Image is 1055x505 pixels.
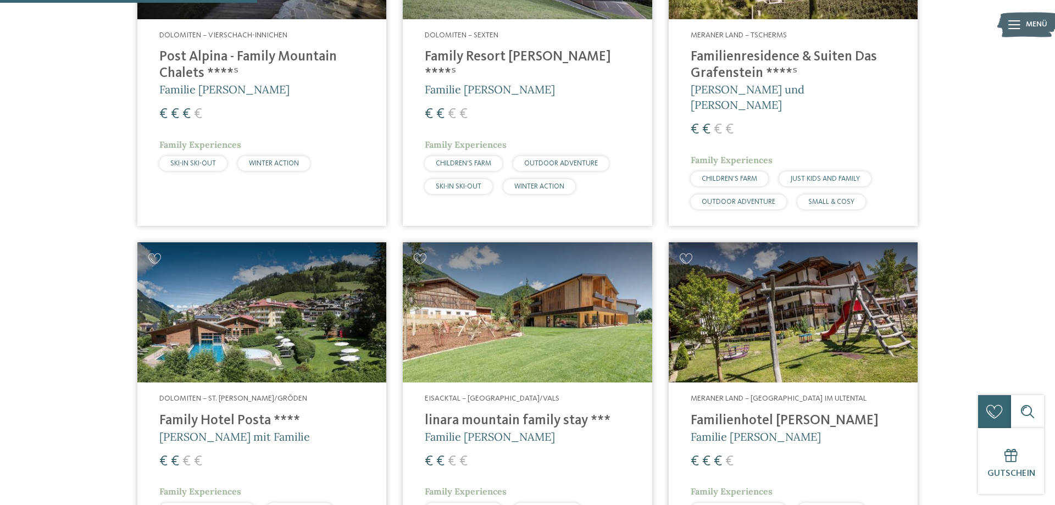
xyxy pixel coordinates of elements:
span: OUTDOOR ADVENTURE [524,160,598,167]
span: € [436,454,445,469]
span: € [159,107,168,121]
span: Family Experiences [425,486,507,497]
span: [PERSON_NAME] und [PERSON_NAME] [691,82,804,112]
span: CHILDREN’S FARM [436,160,491,167]
span: Family Experiences [159,486,241,497]
span: WINTER ACTION [249,160,299,167]
span: € [436,107,445,121]
span: Family Experiences [425,139,507,150]
span: € [459,107,468,121]
span: Family Experiences [691,154,773,165]
span: € [194,454,202,469]
span: € [691,454,699,469]
span: € [725,454,734,469]
span: Family Experiences [691,486,773,497]
span: Familie [PERSON_NAME] [691,430,821,443]
span: € [182,454,191,469]
span: € [425,107,433,121]
span: € [159,454,168,469]
span: WINTER ACTION [514,183,564,190]
h4: Family Hotel Posta **** [159,413,364,429]
span: OUTDOOR ADVENTURE [702,198,775,206]
span: Eisacktal – [GEOGRAPHIC_DATA]/Vals [425,395,559,402]
span: SKI-IN SKI-OUT [170,160,216,167]
span: [PERSON_NAME] mit Familie [159,430,310,443]
span: Family Experiences [159,139,241,150]
span: Meraner Land – [GEOGRAPHIC_DATA] im Ultental [691,395,867,402]
span: Dolomiten – Vierschach-Innichen [159,31,287,39]
a: Gutschein [978,428,1044,494]
img: Familienhotels gesucht? Hier findet ihr die besten! [137,242,386,382]
span: Familie [PERSON_NAME] [425,82,555,96]
span: € [194,107,202,121]
h4: Familienresidence & Suiten Das Grafenstein ****ˢ [691,49,896,82]
span: € [714,123,722,137]
span: CHILDREN’S FARM [702,175,757,182]
span: Familie [PERSON_NAME] [159,82,290,96]
span: € [425,454,433,469]
h4: linara mountain family stay *** [425,413,630,429]
img: Familienhotels gesucht? Hier findet ihr die besten! [669,242,918,382]
img: Familienhotels gesucht? Hier findet ihr die besten! [403,242,652,382]
span: € [448,107,456,121]
span: € [691,123,699,137]
span: Dolomiten – St. [PERSON_NAME]/Gröden [159,395,307,402]
span: € [459,454,468,469]
h4: Familienhotel [PERSON_NAME] [691,413,896,429]
span: € [182,107,191,121]
span: € [171,454,179,469]
span: € [725,123,734,137]
span: € [448,454,456,469]
span: € [171,107,179,121]
h4: Family Resort [PERSON_NAME] ****ˢ [425,49,630,82]
span: Meraner Land – Tscherms [691,31,787,39]
span: SKI-IN SKI-OUT [436,183,481,190]
span: Gutschein [987,469,1035,478]
span: Familie [PERSON_NAME] [425,430,555,443]
h4: Post Alpina - Family Mountain Chalets ****ˢ [159,49,364,82]
span: SMALL & COSY [808,198,854,206]
span: € [702,454,710,469]
span: Dolomiten – Sexten [425,31,498,39]
span: JUST KIDS AND FAMILY [790,175,860,182]
span: € [714,454,722,469]
span: € [702,123,710,137]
